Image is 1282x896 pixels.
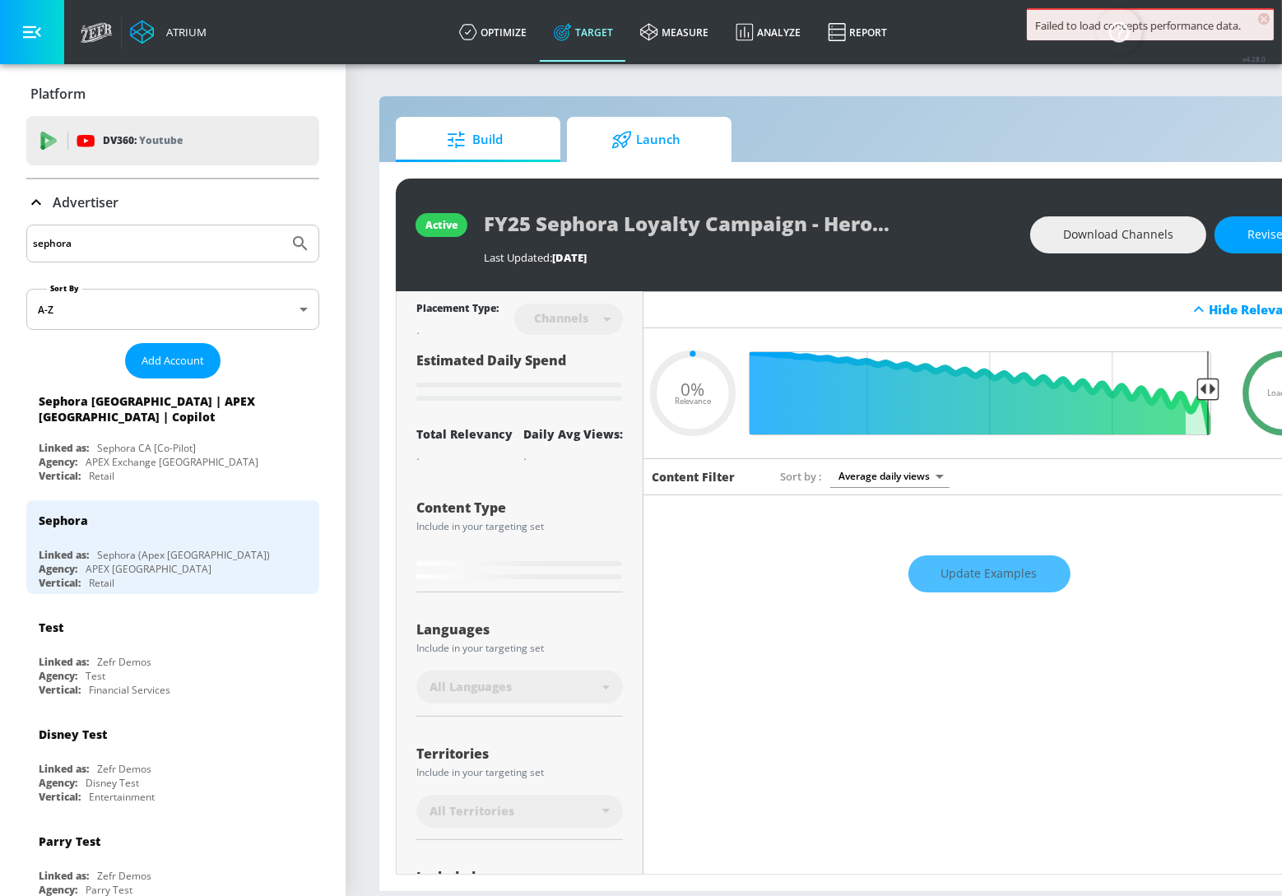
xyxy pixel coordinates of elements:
div: Include in your targeting set [416,643,623,653]
div: All Languages [416,671,623,703]
p: DV360: [103,132,183,150]
div: Channels [526,311,597,325]
div: Sephora [GEOGRAPHIC_DATA] | APEX [GEOGRAPHIC_DATA] | CopilotLinked as:Sephora CA [Co-Pilot]Agency... [26,385,319,487]
button: Open Resource Center [1096,8,1142,54]
span: All Languages [430,679,512,695]
div: Sephora (Apex [GEOGRAPHIC_DATA]) [97,548,270,562]
div: APEX [GEOGRAPHIC_DATA] [86,562,211,576]
label: Sort By [47,283,82,294]
div: Zefr Demos [97,655,151,669]
div: Vertical: [39,790,81,804]
div: Estimated Daily Spend [416,351,623,406]
div: Linked as: [39,869,89,883]
div: Platform [26,71,319,117]
div: Sephora [GEOGRAPHIC_DATA] | APEX [GEOGRAPHIC_DATA] | Copilot [39,393,292,425]
div: Disney TestLinked as:Zefr DemosAgency:Disney TestVertical:Entertainment [26,714,319,808]
span: [DATE] [552,250,587,265]
div: Included [416,870,598,884]
div: Languages [416,623,623,636]
div: Average daily views [830,465,950,487]
div: Last Updated: [484,250,1014,265]
div: Sephora [39,513,88,528]
div: Parry Test [39,833,100,849]
div: Entertainment [89,790,155,804]
span: All Territories [430,803,514,819]
div: Agency: [39,455,77,469]
div: Test [39,620,63,635]
button: Add Account [125,343,221,378]
span: Relevance [675,397,711,406]
div: Linked as: [39,548,89,562]
div: SephoraLinked as:Sephora (Apex [GEOGRAPHIC_DATA])Agency:APEX [GEOGRAPHIC_DATA]Vertical:Retail [26,500,319,594]
input: Final Threshold [759,351,1219,435]
a: Analyze [722,2,815,62]
div: Disney Test [39,727,107,742]
span: Build [412,120,537,160]
div: Vertical: [39,576,81,590]
button: Download Channels [1030,216,1206,253]
div: Failed to load concepts performance data. [1035,18,1266,33]
div: Financial Services [89,683,170,697]
span: Launch [583,120,708,160]
div: Include in your targeting set [416,522,623,532]
div: Test [86,669,105,683]
div: Linked as: [39,762,89,776]
div: Daily Avg Views: [523,426,623,442]
div: Vertical: [39,469,81,483]
div: TestLinked as:Zefr DemosAgency:TestVertical:Financial Services [26,607,319,701]
div: Placement Type: [416,301,499,318]
span: 0% [681,380,705,397]
p: Advertiser [53,193,118,211]
div: Total Relevancy [416,426,513,442]
div: Retail [89,576,114,590]
span: Estimated Daily Spend [416,351,566,369]
p: Platform [30,85,86,103]
a: Target [541,2,627,62]
a: Report [815,2,901,62]
div: Linked as: [39,441,89,455]
span: Sort by [780,469,822,484]
a: Atrium [130,20,207,44]
div: Zefr Demos [97,869,151,883]
span: × [1258,13,1270,25]
div: Agency: [39,776,77,790]
span: v 4.28.0 [1243,54,1266,63]
div: Atrium [160,25,207,39]
div: Retail [89,469,114,483]
div: Disney Test [86,776,139,790]
div: active [425,218,458,232]
h6: Content Filter [652,469,735,485]
div: DV360: Youtube [26,116,319,165]
div: Vertical: [39,683,81,697]
a: optimize [446,2,541,62]
a: measure [627,2,722,62]
div: Sephora CA [Co-Pilot] [97,441,196,455]
div: Linked as: [39,655,89,669]
div: A-Z [26,289,319,330]
span: Download Channels [1063,225,1173,245]
input: Search by name [33,233,282,254]
p: Youtube [139,132,183,149]
div: APEX Exchange [GEOGRAPHIC_DATA] [86,455,258,469]
div: Territories [416,747,623,760]
span: Add Account [142,351,204,370]
button: Submit Search [282,225,318,262]
div: Agency: [39,669,77,683]
div: All Territories [416,795,623,828]
div: Advertiser [26,179,319,225]
div: Agency: [39,562,77,576]
div: Include in your targeting set [416,768,623,778]
div: Zefr Demos [97,762,151,776]
div: Content Type [416,501,623,514]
